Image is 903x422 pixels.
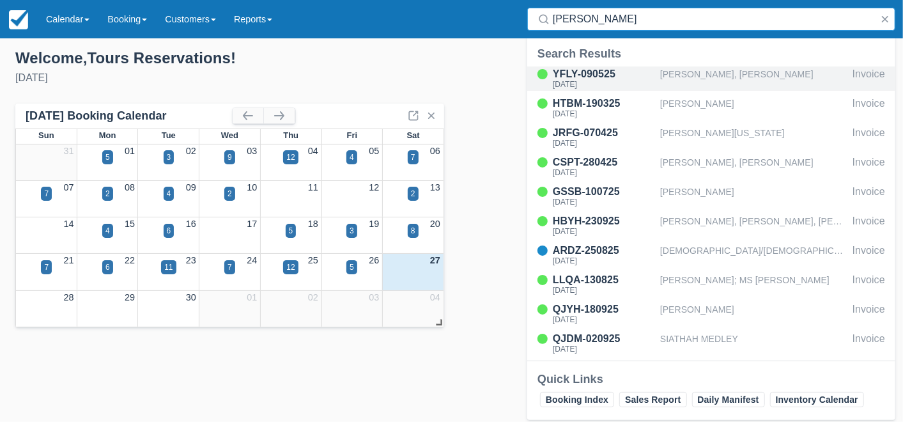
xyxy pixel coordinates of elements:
a: 30 [186,292,196,302]
div: 3 [167,152,171,163]
div: 11 [164,262,173,273]
a: JRFG-070425[DATE][PERSON_NAME][US_STATE]Invoice [527,125,895,150]
a: 19 [369,219,379,229]
div: Invoice [853,243,885,267]
div: [PERSON_NAME][US_STATE] [660,125,847,150]
div: Invoice [853,155,885,179]
div: [DATE] [553,257,655,265]
div: 8 [411,225,415,237]
a: 01 [247,292,257,302]
a: 25 [308,255,318,265]
div: Invoice [853,184,885,208]
div: [DATE] [553,139,655,147]
a: 03 [247,146,257,156]
a: 15 [125,219,135,229]
a: 26 [369,255,379,265]
div: Welcome , Tours Reservations ! [15,49,442,68]
img: checkfront-main-nav-mini-logo.png [9,10,28,29]
div: Invoice [853,214,885,238]
div: Invoice [853,331,885,356]
a: 13 [430,182,440,192]
a: 16 [186,219,196,229]
span: Wed [221,130,238,140]
a: 23 [186,255,196,265]
div: [PERSON_NAME] [660,96,847,120]
div: Quick Links [537,371,885,387]
a: Booking Index [540,392,614,407]
div: [DATE] [15,70,442,86]
div: 4 [167,188,171,199]
div: CSPT-280425 [553,155,655,170]
div: QJYH-180925 [553,302,655,317]
a: 12 [369,182,379,192]
a: HTBM-190325[DATE][PERSON_NAME]Invoice [527,96,895,120]
a: 31 [64,146,74,156]
a: 28 [64,292,74,302]
a: Daily Manifest [692,392,765,407]
div: 3 [350,225,354,237]
div: [PERSON_NAME], [PERSON_NAME] [660,66,847,91]
a: 01 [125,146,135,156]
a: 06 [430,146,440,156]
div: 4 [105,225,110,237]
a: QJYH-180925[DATE][PERSON_NAME]Invoice [527,302,895,326]
div: 2 [105,188,110,199]
a: YFLY-090525[DATE][PERSON_NAME], [PERSON_NAME]Invoice [527,66,895,91]
a: 04 [430,292,440,302]
a: 09 [186,182,196,192]
div: 9 [228,152,232,163]
div: HBYH-230925 [553,214,655,229]
input: Search ( / ) [553,8,875,31]
a: 07 [64,182,74,192]
a: 04 [308,146,318,156]
a: ARDZ-250825[DATE][DEMOGRAPHIC_DATA]/[DEMOGRAPHIC_DATA][PERSON_NAME][DEMOGRAPHIC_DATA]/[PERSON_NAM... [527,243,895,267]
a: 20 [430,219,440,229]
div: [DATE] [553,110,655,118]
div: 5 [289,225,293,237]
a: 27 [430,255,440,265]
div: [DATE] [553,228,655,235]
span: Sat [407,130,420,140]
div: HTBM-190325 [553,96,655,111]
div: [PERSON_NAME] [660,302,847,326]
a: 02 [308,292,318,302]
a: 18 [308,219,318,229]
div: [PERSON_NAME] [660,184,847,208]
div: 7 [44,262,49,273]
a: 14 [64,219,74,229]
a: 10 [247,182,257,192]
div: YFLY-090525 [553,66,655,82]
div: [DATE] [553,169,655,176]
a: LLQA-130825[DATE][PERSON_NAME]; MS [PERSON_NAME]Invoice [527,272,895,297]
div: 12 [286,262,295,273]
div: 6 [167,225,171,237]
a: 08 [125,182,135,192]
div: Invoice [853,302,885,326]
div: GSSB-100725 [553,184,655,199]
div: 7 [44,188,49,199]
div: [DATE] [553,316,655,324]
div: JRFG-070425 [553,125,655,141]
div: LLQA-130825 [553,272,655,288]
div: Invoice [853,96,885,120]
a: 24 [247,255,257,265]
span: Mon [99,130,116,140]
a: 21 [64,255,74,265]
span: Tue [162,130,176,140]
a: GSSB-100725[DATE][PERSON_NAME]Invoice [527,184,895,208]
a: 22 [125,255,135,265]
div: [DATE] [553,286,655,294]
div: 7 [228,262,232,273]
div: [DATE] [553,198,655,206]
div: [DEMOGRAPHIC_DATA]/[DEMOGRAPHIC_DATA][PERSON_NAME][DEMOGRAPHIC_DATA]/[PERSON_NAME] [660,243,847,267]
div: 7 [411,152,415,163]
div: QJDM-020925 [553,331,655,347]
div: [PERSON_NAME], [PERSON_NAME], [PERSON_NAME], [PERSON_NAME] [660,214,847,238]
div: 5 [350,262,354,273]
div: SIATHAH MEDLEY [660,331,847,356]
div: [PERSON_NAME], [PERSON_NAME] [660,155,847,179]
a: 05 [369,146,379,156]
div: 2 [228,188,232,199]
span: Sun [38,130,54,140]
span: Thu [283,130,298,140]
